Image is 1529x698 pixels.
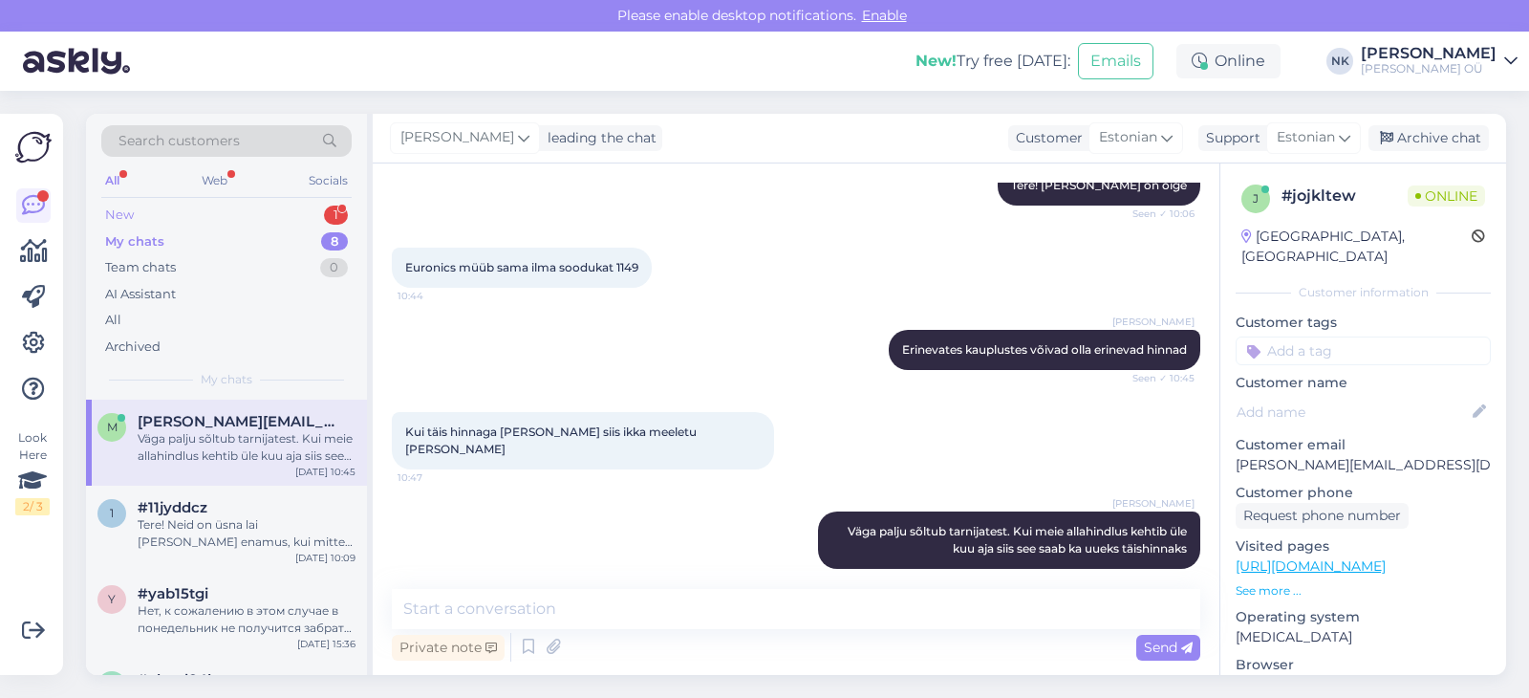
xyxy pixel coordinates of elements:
span: Enable [856,7,913,24]
div: Look Here [15,429,50,515]
p: Browser [1236,655,1491,675]
span: Seen ✓ 10:06 [1123,207,1195,221]
span: Seen ✓ 10:45 [1123,371,1195,385]
p: Customer name [1236,373,1491,393]
div: All [105,311,121,330]
span: j [1253,191,1259,206]
div: Private note [392,635,505,661]
div: Socials [305,168,352,193]
input: Add name [1237,402,1469,423]
p: Customer email [1236,435,1491,455]
div: All [101,168,123,193]
div: [DATE] 10:09 [295,551,355,565]
img: Askly Logo [15,129,52,165]
div: [DATE] 10:45 [295,465,355,479]
span: Euronics müüb sama ilma soodukat 1149 [405,260,638,274]
div: Online [1176,44,1281,78]
span: 10:47 [398,470,469,485]
span: Online [1408,185,1485,207]
span: Erinevates kauplustes võivad olla erinevad hinnad [902,342,1187,357]
span: [PERSON_NAME] [1112,496,1195,511]
a: [URL][DOMAIN_NAME] [1236,557,1386,575]
span: #ehgcl84k [138,671,217,688]
div: 2 / 3 [15,498,50,515]
div: [DATE] 15:36 [297,637,355,651]
div: 0 [320,258,348,277]
div: New [105,206,134,225]
span: Send [1144,639,1193,656]
div: Try free [DATE]: [915,50,1070,73]
span: [PERSON_NAME] [400,127,514,148]
b: New! [915,52,957,70]
div: leading the chat [540,128,657,148]
span: Kui täis hinnaga [PERSON_NAME] siis ikka meeletu [PERSON_NAME] [405,425,700,456]
p: [PERSON_NAME][EMAIL_ADDRESS][DOMAIN_NAME] [1236,455,1491,475]
span: [PERSON_NAME] [1112,315,1195,329]
span: m [107,420,118,434]
div: Team chats [105,258,176,277]
div: Customer [1008,128,1083,148]
div: [GEOGRAPHIC_DATA], [GEOGRAPHIC_DATA] [1241,227,1472,267]
div: [PERSON_NAME] OÜ [1361,61,1497,76]
p: See more ... [1236,582,1491,600]
div: Нет, к сожалению в этом случае в понедельник не получится забрать, он прибудет в магазин только к... [138,602,355,637]
div: [PERSON_NAME] [1361,46,1497,61]
div: Customer information [1236,284,1491,301]
div: AI Assistant [105,285,176,304]
span: #11jyddcz [138,499,207,516]
span: martin.ohno@mail.ee [138,413,336,430]
p: Customer phone [1236,483,1491,503]
span: Väga palju sõltub tarnijatest. Kui meie allahindlus kehtib üle kuu aja siis see saab ka uueks täi... [848,524,1190,556]
span: Estonian [1099,127,1157,148]
input: Add a tag [1236,337,1491,365]
div: Archived [105,338,161,357]
span: 1 [110,506,114,520]
div: Support [1198,128,1260,148]
span: Tere! [PERSON_NAME] on õige [1011,178,1187,192]
p: Customer tags [1236,313,1491,333]
span: My chats [201,371,252,388]
div: 8 [321,232,348,251]
div: Väga palju sõltub tarnijatest. Kui meie allahindlus kehtib üle kuu aja siis see saab ka uueks täi... [138,430,355,465]
div: # jojkltew [1281,185,1408,207]
div: Tere! Neid on üsna lai [PERSON_NAME] enamus, kui mitte kõik on hetkel BT ühendusega [URL][DOMAIN_... [138,516,355,551]
span: 10:49 [1123,570,1195,584]
button: Emails [1078,43,1153,79]
div: NK [1326,48,1353,75]
a: [PERSON_NAME][PERSON_NAME] OÜ [1361,46,1518,76]
span: #yab15tgi [138,585,208,602]
span: 10:44 [398,289,469,303]
span: Search customers [118,131,240,151]
div: 1 [324,206,348,225]
p: [MEDICAL_DATA] [1236,627,1491,647]
div: Web [198,168,231,193]
span: Estonian [1277,127,1335,148]
div: Archive chat [1368,125,1489,151]
div: Request phone number [1236,503,1409,529]
p: Visited pages [1236,536,1491,556]
p: Operating system [1236,607,1491,627]
div: My chats [105,232,164,251]
span: y [108,592,116,606]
